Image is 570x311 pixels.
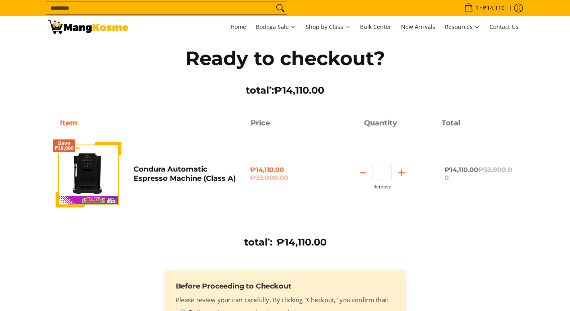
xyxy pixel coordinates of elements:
[169,84,402,96] h3: total :
[274,2,287,14] button: Search
[176,282,395,291] h3: Before Proceeding to Checkout
[250,174,320,182] del: ₱33,000.00
[169,46,402,70] h1: Ready to checkout?
[56,142,121,208] img: Default Title Condura Automatic Espresso Machine (Class A)
[401,23,435,31] span: New Arrivals
[373,184,391,190] button: Remove
[256,22,296,32] span: Bodega Sale
[444,166,512,182] del: ₱33,000.00
[48,20,128,34] img: Your Shopping Cart | Mang Kosme
[462,4,507,12] span: •
[274,84,324,96] span: ₱14,110.00
[444,166,512,182] span: ₱14,110.00
[306,22,350,32] span: Shop by Class
[353,166,372,179] button: Subtract
[302,16,354,38] a: Shop by Class
[276,236,327,248] span: ₱14,110.00
[474,5,480,11] span: 1
[252,16,300,38] a: Bodega Sale
[136,16,523,38] nav: Main Menu
[356,16,395,38] a: Bulk Center
[445,22,480,32] span: Resources
[134,165,236,183] a: Condura Automatic Espresso Machine (Class A)
[482,5,506,11] span: ₱14,110
[486,16,523,38] a: Contact Us
[244,236,272,248] h3: total :
[250,166,320,182] span: ₱14,110.00
[226,16,250,38] a: Home
[490,23,519,31] span: Contact Us
[441,16,484,38] a: Resources
[397,16,439,38] a: New Arrivals
[360,23,391,31] span: Bulk Center
[55,141,74,151] span: Save ₱18,890
[392,166,411,179] button: Add
[230,23,246,31] span: Home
